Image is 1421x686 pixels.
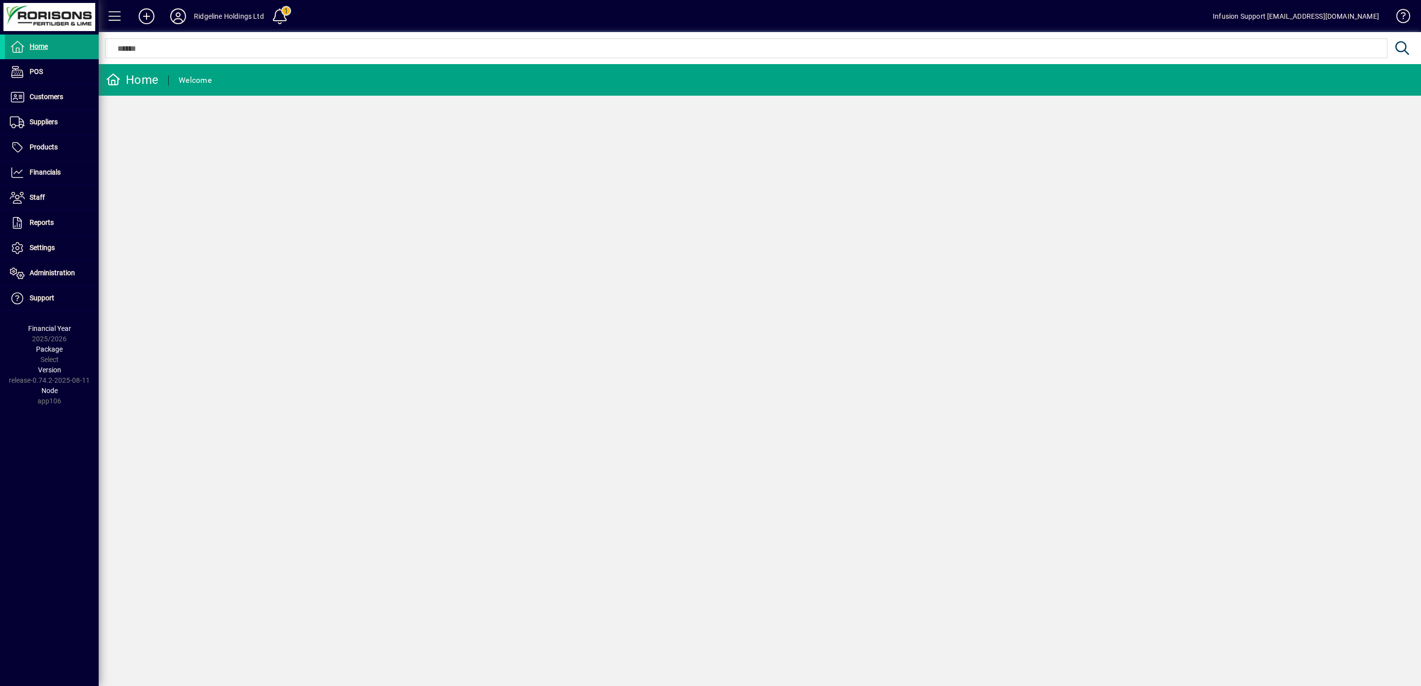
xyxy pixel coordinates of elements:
[5,236,99,260] a: Settings
[5,185,99,210] a: Staff
[5,60,99,84] a: POS
[1213,8,1379,24] div: Infusion Support [EMAIL_ADDRESS][DOMAIN_NAME]
[106,72,158,88] div: Home
[30,118,58,126] span: Suppliers
[5,135,99,160] a: Products
[30,68,43,75] span: POS
[162,7,194,25] button: Profile
[5,211,99,235] a: Reports
[30,218,54,226] span: Reports
[179,72,212,88] div: Welcome
[131,7,162,25] button: Add
[30,294,54,302] span: Support
[30,269,75,277] span: Administration
[30,93,63,101] span: Customers
[41,387,58,395] span: Node
[194,8,264,24] div: Ridgeline Holdings Ltd
[5,261,99,286] a: Administration
[28,325,71,332] span: Financial Year
[1389,2,1409,34] a: Knowledge Base
[38,366,61,374] span: Version
[30,193,45,201] span: Staff
[30,244,55,252] span: Settings
[5,160,99,185] a: Financials
[30,168,61,176] span: Financials
[30,143,58,151] span: Products
[30,42,48,50] span: Home
[5,110,99,135] a: Suppliers
[5,286,99,311] a: Support
[5,85,99,109] a: Customers
[36,345,63,353] span: Package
